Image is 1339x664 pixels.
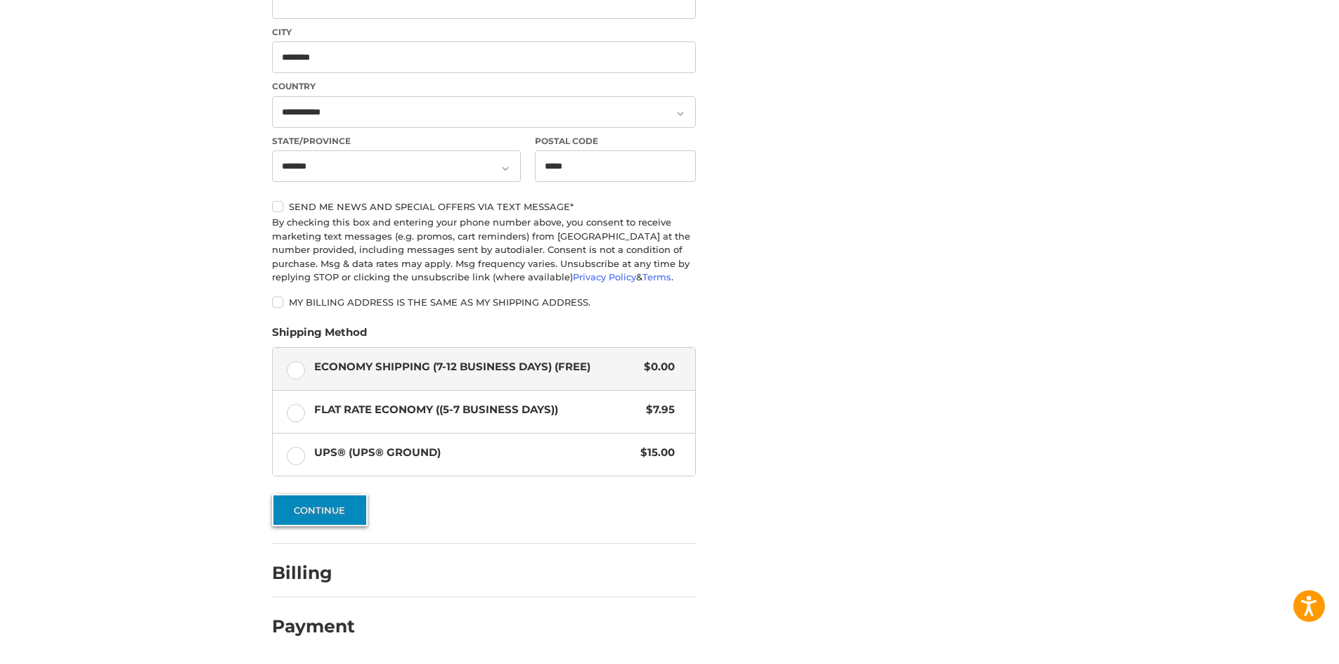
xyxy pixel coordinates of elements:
label: Country [272,80,696,93]
iframe: Google Customer Reviews [1223,626,1339,664]
span: UPS® (UPS® Ground) [314,445,634,461]
h2: Billing [272,562,354,584]
legend: Shipping Method [272,325,367,347]
label: Postal Code [535,135,697,148]
label: My billing address is the same as my shipping address. [272,297,696,308]
button: Continue [272,494,368,526]
span: $7.95 [639,402,675,418]
label: Send me news and special offers via text message* [272,201,696,212]
div: By checking this box and entering your phone number above, you consent to receive marketing text ... [272,216,696,285]
span: Economy Shipping (7-12 Business Days) (Free) [314,359,638,375]
a: Privacy Policy [573,271,636,282]
a: Terms [642,271,671,282]
label: State/Province [272,135,521,148]
label: City [272,26,696,39]
span: $0.00 [637,359,675,375]
span: $15.00 [633,445,675,461]
span: Flat Rate Economy ((5-7 Business Days)) [314,402,640,418]
h2: Payment [272,616,355,637]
